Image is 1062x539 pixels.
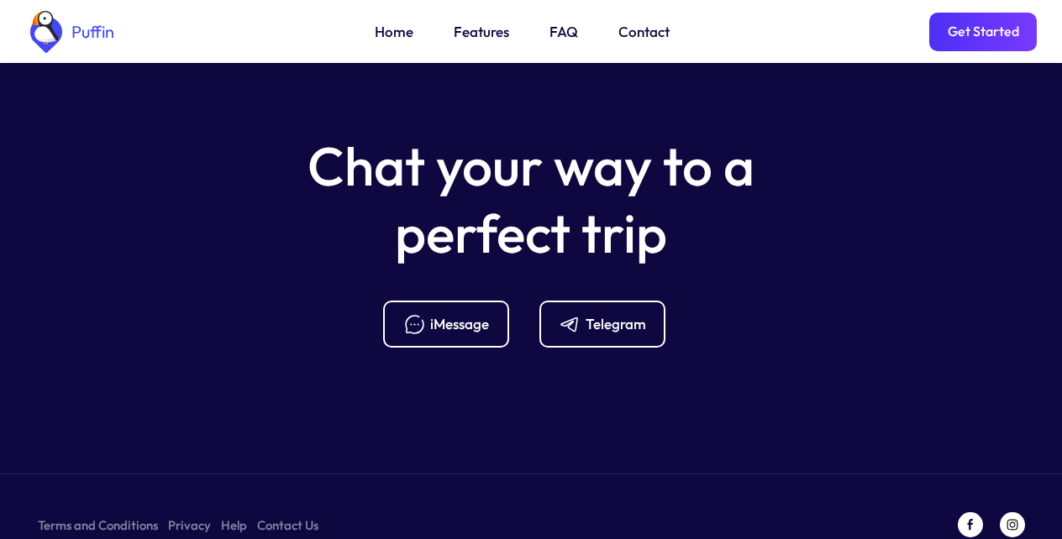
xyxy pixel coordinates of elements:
[375,21,413,43] a: Home
[25,11,114,53] a: home
[168,515,211,536] a: Privacy
[279,133,783,267] h5: Chat your way to a perfect trip
[257,515,318,536] a: Contact Us
[586,315,646,333] div: Telegram
[549,21,578,43] a: FAQ
[383,301,523,348] a: iMessage
[430,315,489,333] div: iMessage
[38,515,158,536] a: Terms and Conditions
[67,24,114,40] div: Puffin
[539,301,679,348] a: Telegram
[929,13,1037,51] a: Get Started
[221,515,247,536] a: Help
[454,21,509,43] a: Features
[618,21,670,43] a: Contact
